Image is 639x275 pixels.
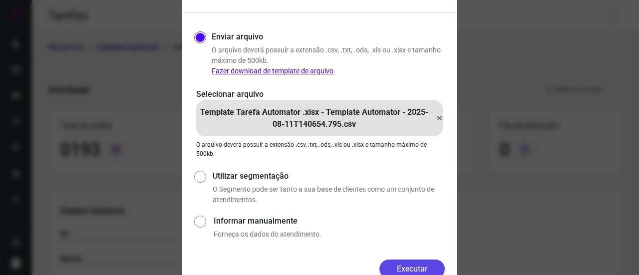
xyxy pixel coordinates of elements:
[212,67,333,75] a: Fazer download de template de arquivo
[196,88,443,100] p: Selecionar arquivo
[212,31,263,43] label: Enviar arquivo
[214,215,445,227] label: Informar manualmente
[213,184,445,205] p: O Segmento pode ser tanto a sua base de clientes como um conjunto de atendimentos.
[213,170,445,182] label: Utilizar segmentação
[214,229,445,240] p: Forneça os dados do atendimento.
[212,45,445,76] p: O arquivo deverá possuir a extensão .csv, .txt, .ods, .xls ou .xlsx e tamanho máximo de 500kb.
[196,140,443,158] p: O arquivo deverá possuir a extensão .csv, .txt, .ods, .xls ou .xlsx e tamanho máximo de 500kb.
[196,106,433,130] p: Template Tarefa Automator .xlsx - Template Automator - 2025-08-11T140654.795.csv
